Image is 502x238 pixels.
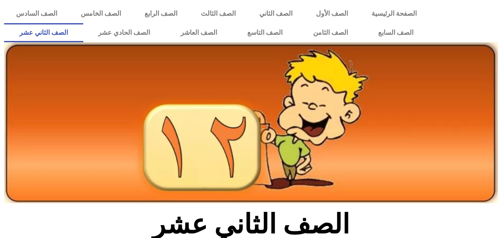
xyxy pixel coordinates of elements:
[298,23,363,42] a: الصف الثامن
[360,4,429,23] a: الصفحة الرئيسية
[363,23,428,42] a: الصف السابع
[165,23,232,42] a: الصف العاشر
[232,23,297,42] a: الصف التاسع
[4,23,83,42] a: الصف الثاني عشر
[69,4,133,23] a: الصف الخامس
[247,4,304,23] a: الصف الثاني
[4,4,69,23] a: الصف السادس
[189,4,247,23] a: الصف الثالث
[304,4,360,23] a: الصف الأول
[133,4,189,23] a: الصف الرابع
[83,23,165,42] a: الصف الحادي عشر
